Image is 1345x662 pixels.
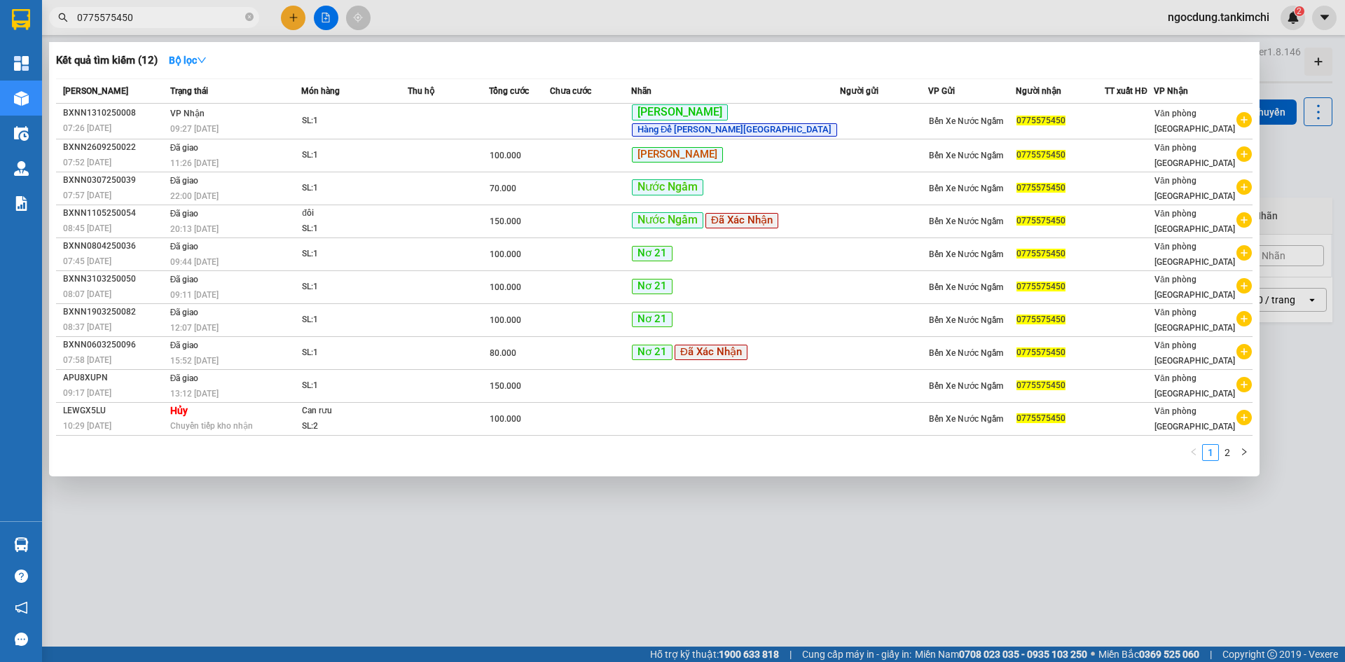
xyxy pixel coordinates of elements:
div: SL: 1 [302,181,407,196]
span: message [15,633,28,646]
span: 80.000 [490,348,516,358]
span: 09:11 [DATE] [170,290,219,300]
span: Đã giao [170,340,199,350]
span: 150.000 [490,381,521,391]
div: BXNN1105250054 [63,206,166,221]
span: Văn phòng [GEOGRAPHIC_DATA] [1154,373,1235,399]
span: question-circle [15,570,28,583]
span: 100.000 [490,249,521,259]
span: Bến Xe Nước Ngầm [929,282,1003,292]
span: VP Nhận [170,109,205,118]
span: plus-circle [1236,311,1252,326]
span: plus-circle [1236,245,1252,261]
span: Bến Xe Nước Ngầm [929,315,1003,325]
span: plus-circle [1236,344,1252,359]
span: 0775575450 [1016,347,1065,357]
span: Người gửi [840,86,878,96]
span: Nơ 21 [632,345,672,360]
div: APU8XUPN [63,371,166,385]
div: LEWGX5LU [63,404,166,418]
span: Đã giao [170,242,199,251]
span: 100.000 [490,151,521,160]
img: warehouse-icon [14,537,29,552]
span: TT xuất HĐ [1105,86,1147,96]
span: Bến Xe Nước Ngầm [929,381,1003,391]
img: warehouse-icon [14,161,29,176]
span: Đã giao [170,275,199,284]
div: SL: 2 [302,419,407,434]
span: 08:37 [DATE] [63,322,111,332]
span: 100.000 [490,414,521,424]
span: Văn phòng [GEOGRAPHIC_DATA] [1154,406,1235,432]
span: plus-circle [1236,112,1252,127]
span: Đã giao [170,209,199,219]
span: 70.000 [490,184,516,193]
span: Người nhận [1016,86,1061,96]
span: Bến Xe Nước Ngầm [929,216,1003,226]
li: Previous Page [1185,444,1202,461]
span: 100.000 [490,315,521,325]
img: warehouse-icon [14,91,29,106]
span: 11:26 [DATE] [170,158,219,168]
span: 07:58 [DATE] [63,355,111,365]
div: BXNN1310250008 [63,106,166,120]
span: notification [15,601,28,614]
span: 09:27 [DATE] [170,124,219,134]
span: 150.000 [490,216,521,226]
span: Hàng Để [PERSON_NAME][GEOGRAPHIC_DATA] [632,123,837,137]
span: down [197,55,207,65]
span: plus-circle [1236,179,1252,195]
span: Văn phòng [GEOGRAPHIC_DATA] [1154,275,1235,300]
span: [PERSON_NAME] [632,147,723,163]
span: search [58,13,68,22]
span: plus-circle [1236,146,1252,162]
div: BXNN0804250036 [63,239,166,254]
div: BXNN3103250050 [63,272,166,287]
h3: Kết quả tìm kiếm ( 12 ) [56,53,158,68]
div: BXNN1903250082 [63,305,166,319]
div: SL: 1 [302,148,407,163]
button: left [1185,444,1202,461]
button: right [1236,444,1253,461]
span: 0775575450 [1016,216,1065,226]
span: 0775575450 [1016,315,1065,324]
span: Đã Xác Nhận [675,345,747,360]
span: 07:45 [DATE] [63,256,111,266]
span: Trạng thái [170,86,208,96]
span: Văn phòng [GEOGRAPHIC_DATA] [1154,308,1235,333]
span: Đã giao [170,308,199,317]
span: Văn phòng [GEOGRAPHIC_DATA] [1154,143,1235,168]
li: 1 [1202,444,1219,461]
span: VP Gửi [928,86,955,96]
span: Tổng cước [489,86,529,96]
span: 0775575450 [1016,413,1065,423]
span: 0775575450 [1016,150,1065,160]
span: Bến Xe Nước Ngầm [929,151,1003,160]
span: Văn phòng [GEOGRAPHIC_DATA] [1154,242,1235,267]
div: SL: 1 [302,345,407,361]
span: Đã giao [170,373,199,383]
input: Tìm tên, số ĐT hoặc mã đơn [77,10,242,25]
strong: Hủy [170,405,188,416]
div: SL: 1 [302,280,407,295]
span: 15:52 [DATE] [170,356,219,366]
a: 1 [1203,445,1218,460]
img: solution-icon [14,196,29,211]
span: Chuyển tiếp kho nhận [170,421,253,431]
span: 10:29 [DATE] [63,421,111,431]
span: plus-circle [1236,410,1252,425]
a: 2 [1220,445,1235,460]
span: Nước Ngầm [632,179,703,195]
span: 100.000 [490,282,521,292]
span: 08:07 [DATE] [63,289,111,299]
span: plus-circle [1236,212,1252,228]
span: close-circle [245,13,254,21]
div: đôi [302,206,407,221]
span: 0775575450 [1016,380,1065,390]
span: Nơ 21 [632,246,672,261]
li: Next Page [1236,444,1253,461]
span: 12:07 [DATE] [170,323,219,333]
span: plus-circle [1236,278,1252,294]
li: 2 [1219,444,1236,461]
span: Bến Xe Nước Ngầm [929,116,1003,126]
